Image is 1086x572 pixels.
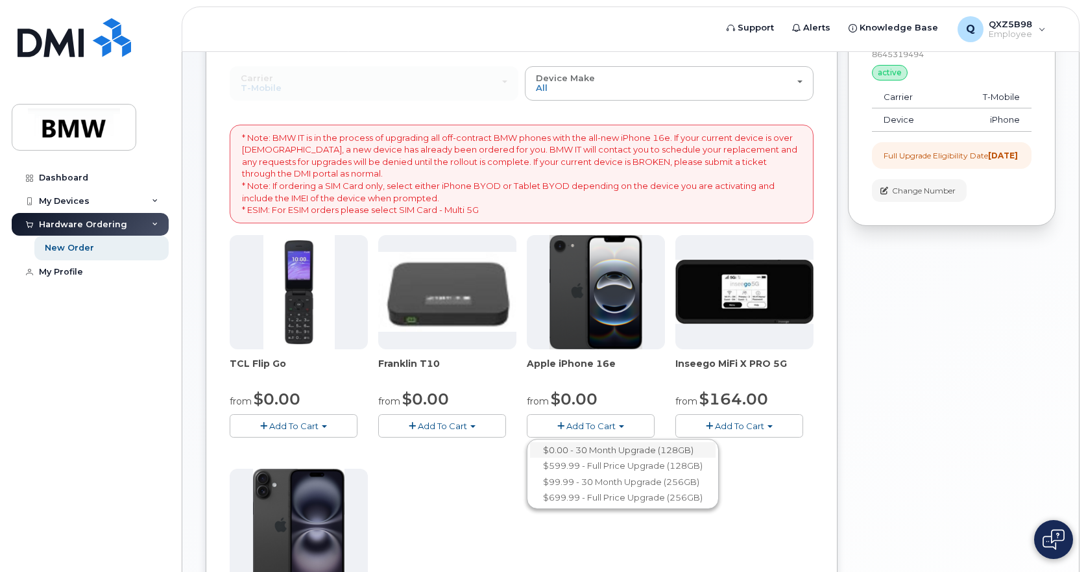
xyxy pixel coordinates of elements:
[839,15,947,41] a: Knowledge Base
[718,15,783,41] a: Support
[230,357,368,383] div: TCL Flip Go
[269,421,319,431] span: Add To Cart
[527,395,549,407] small: from
[525,66,814,100] button: Device Make All
[536,82,548,93] span: All
[872,179,967,202] button: Change Number
[966,21,975,37] span: Q
[530,490,716,506] a: $699.99 - Full Price Upgrade (256GB)
[418,421,467,431] span: Add To Cart
[948,16,1055,42] div: QXZ5B98
[947,86,1032,109] td: T-Mobile
[549,235,643,349] img: iphone16e.png
[378,357,516,383] div: Franklin T10
[1043,529,1065,550] img: Open chat
[803,21,830,34] span: Alerts
[527,414,655,437] button: Add To Cart
[242,132,801,216] p: * Note: BMW IT is in the process of upgrading all off-contract BMW phones with the all-new iPhone...
[783,15,839,41] a: Alerts
[988,151,1018,160] strong: [DATE]
[675,395,697,407] small: from
[947,108,1032,132] td: iPhone
[892,185,956,197] span: Change Number
[551,390,597,408] span: $0.00
[254,390,300,408] span: $0.00
[872,108,947,132] td: Device
[566,421,616,431] span: Add To Cart
[527,357,665,383] div: Apple iPhone 16e
[989,29,1032,40] span: Employee
[530,458,716,474] a: $599.99 - Full Price Upgrade (128GB)
[675,357,814,383] div: Inseego MiFi X PRO 5G
[378,252,516,332] img: t10.jpg
[536,73,595,83] span: Device Make
[378,395,400,407] small: from
[378,414,506,437] button: Add To Cart
[989,19,1032,29] span: QXZ5B98
[675,414,803,437] button: Add To Cart
[715,421,764,431] span: Add To Cart
[738,21,774,34] span: Support
[872,86,947,109] td: Carrier
[530,474,716,490] a: $99.99 - 30 Month Upgrade (256GB)
[530,442,716,458] a: $0.00 - 30 Month Upgrade (128GB)
[675,260,814,325] img: cut_small_inseego_5G.jpg
[402,390,449,408] span: $0.00
[263,235,335,349] img: TCL_FLIP_MODE.jpg
[230,414,357,437] button: Add To Cart
[884,150,1018,161] div: Full Upgrade Eligibility Date
[699,390,768,408] span: $164.00
[872,65,908,81] div: active
[860,21,938,34] span: Knowledge Base
[230,395,252,407] small: from
[872,49,1032,60] div: 8645319494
